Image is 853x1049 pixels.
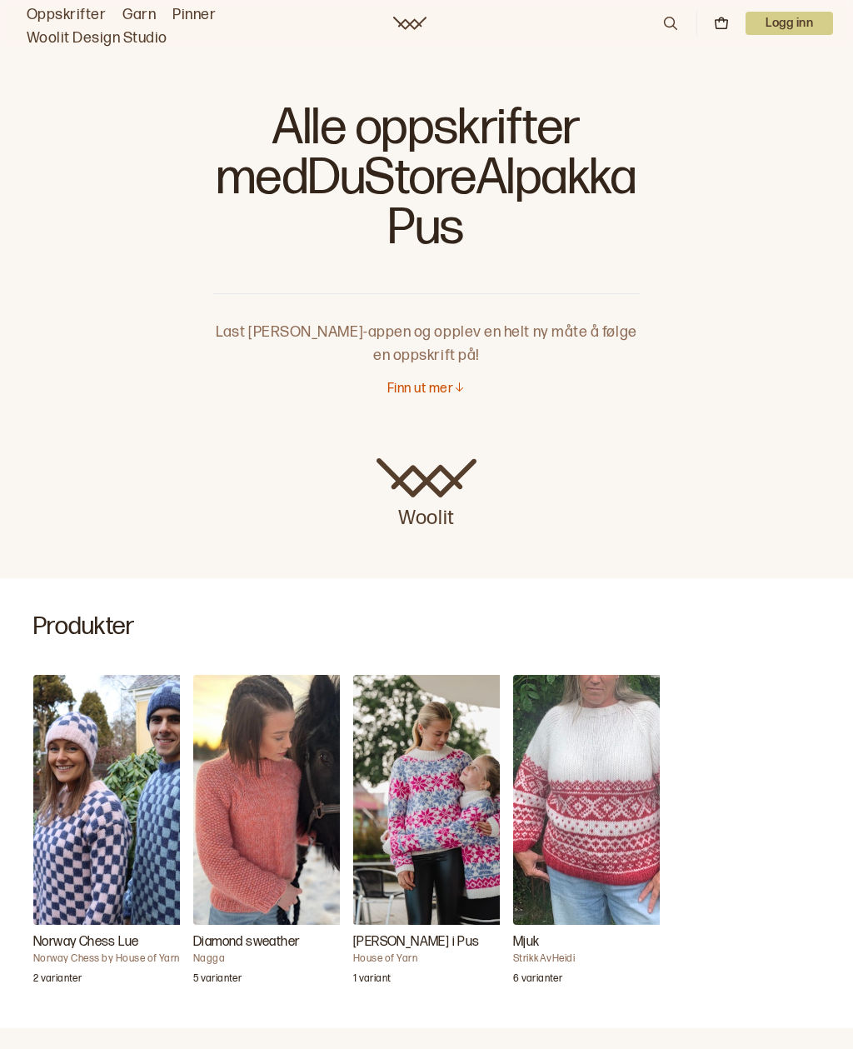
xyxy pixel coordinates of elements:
[33,972,82,989] p: 2 varianter
[353,675,520,925] img: House of YarnCarly Genser i Pus
[746,12,833,35] p: Logg inn
[353,675,500,996] a: Carly Genser i Pus
[377,498,476,532] p: Woolit
[513,972,562,989] p: 6 varianter
[513,675,660,996] a: Mjuk
[513,675,680,925] img: StrikkAvHeidiMjuk
[193,675,340,996] a: Diamond sweather
[27,27,167,50] a: Woolit Design Studio
[33,675,200,925] img: Norway Chess by House of YarnNorway Chess Lue
[33,952,200,966] h4: Norway Chess by House of Yarn
[353,972,391,989] p: 1 variant
[353,952,520,966] h4: House of Yarn
[27,3,106,27] a: Oppskrifter
[213,100,640,267] h1: Alle oppskrifter med DuStoreAlpakka Pus
[193,675,360,925] img: NaggaDiamond sweather
[193,952,360,966] h4: Nagga
[33,932,200,952] h3: Norway Chess Lue
[193,932,360,952] h3: Diamond sweather
[746,12,833,35] button: User dropdown
[377,458,476,532] a: Woolit
[393,17,426,30] a: Woolit
[193,972,242,989] p: 5 varianter
[377,458,476,498] img: Woolit
[213,294,640,367] p: Last [PERSON_NAME]-appen og opplev en helt ny måte å følge en oppskrift på!
[513,932,680,952] h3: Mjuk
[353,932,520,952] h3: [PERSON_NAME] i Pus
[172,3,216,27] a: Pinner
[513,952,680,966] h4: StrikkAvHeidi
[33,675,180,996] a: Norway Chess Lue
[387,381,453,398] p: Finn ut mer
[387,381,466,398] button: Finn ut mer
[122,3,156,27] a: Garn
